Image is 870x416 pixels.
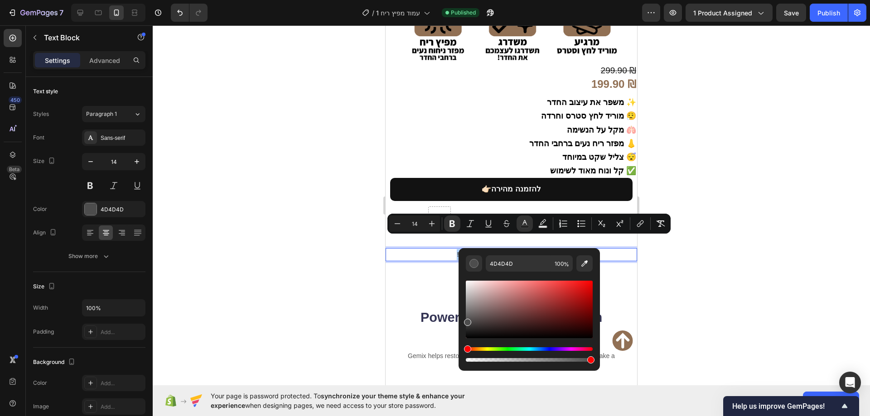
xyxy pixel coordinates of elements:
button: 1 product assigned [686,4,773,22]
span: 1 product assigned [693,8,752,18]
div: Font [33,134,44,142]
div: Styles [33,110,49,118]
div: Show more [68,252,111,261]
button: 7 [4,4,68,22]
input: E.g FFFFFF [486,255,551,272]
div: Open Intercom Messenger [839,372,861,393]
span: Save [784,9,799,17]
div: Padding [33,328,54,336]
span: Published [451,9,476,17]
span: עמוד מפיץ ריח 1 [376,8,420,18]
div: Add... [101,328,143,336]
p: Advanced [89,56,120,65]
div: Editor contextual toolbar [387,214,671,234]
span: Paragraph 1 [86,110,117,118]
div: Publish [817,8,840,18]
div: 4D4D4D [101,206,143,214]
div: Color [33,379,47,387]
div: Hue [466,347,593,351]
div: Add... [101,403,143,411]
button: Show survey - Help us improve GemPages! [732,401,850,411]
div: Sans-serif [101,134,143,142]
span: Help us improve GemPages! [732,402,839,411]
span: synchronize your theme style & enhance your experience [211,392,465,409]
div: Undo/Redo [171,4,208,22]
div: Image [33,402,49,411]
button: Allow access [803,392,859,410]
div: Color [33,205,47,213]
div: Align [33,227,58,239]
button: Paragraph 1 [82,106,145,122]
input: Auto [82,300,145,316]
button: Save [776,4,806,22]
div: Text style [33,87,58,96]
p: Settings [45,56,70,65]
button: Publish [810,4,848,22]
div: Background [33,356,77,368]
p: 7 [59,7,63,18]
div: 450 [9,96,22,104]
div: Size [33,155,57,167]
div: Beta [7,166,22,173]
span: Your page is password protected. To when designing pages, we need access to your store password. [211,391,500,410]
button: Show more [33,248,145,264]
span: / [372,8,374,18]
p: Text Block [44,32,121,43]
span: % [564,259,569,269]
iframe: Design area [386,25,637,385]
div: Size [33,281,57,293]
div: Add... [101,379,143,387]
div: Width [33,304,48,312]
